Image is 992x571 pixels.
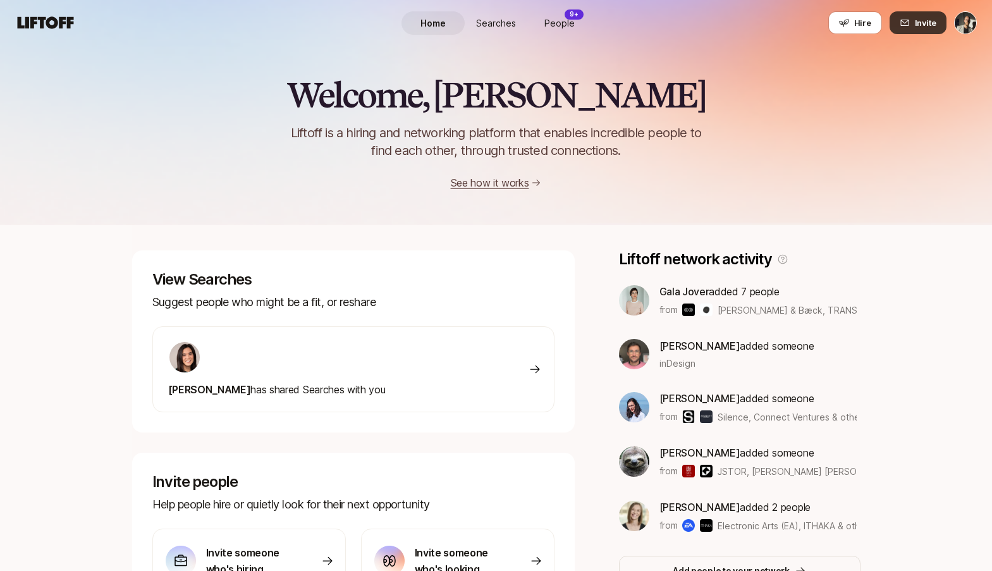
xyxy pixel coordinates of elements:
[682,304,695,316] img: Bakken & Bæck
[659,409,678,424] p: from
[528,11,591,35] a: People9+
[152,473,554,491] p: Invite people
[700,410,713,423] img: Connect Ventures
[659,518,678,533] p: from
[659,357,695,370] span: in Design
[682,465,695,477] img: JSTOR
[718,412,867,422] span: Silence, Connect Ventures & others
[659,446,740,459] span: [PERSON_NAME]
[476,16,516,30] span: Searches
[659,464,678,479] p: from
[619,501,649,531] img: 1892a8b6_cadd_4280_94c4_61f2b816795c.jfif
[915,16,936,29] span: Invite
[659,338,814,354] p: added someone
[659,445,857,461] p: added someone
[570,9,579,19] p: 9+
[659,340,740,352] span: [PERSON_NAME]
[659,499,857,515] p: added 2 people
[544,16,575,30] span: People
[659,501,740,513] span: [PERSON_NAME]
[700,465,713,477] img: Kleiner Perkins
[401,11,465,35] a: Home
[682,410,695,423] img: Silence
[955,12,976,34] img: Justin Renard
[659,285,709,298] span: Gala Jover
[619,250,772,268] p: Liftoff network activity
[659,283,857,300] p: added 7 people
[152,496,554,513] p: Help people hire or quietly look for their next opportunity
[954,11,977,34] button: Justin Renard
[619,446,649,477] img: ACg8ocLeBn2CI4AIrgj-TFEHWhDpIW8On9fNdpzZtjrzfoJPxmLFh4nX=s160-c
[619,285,649,316] img: ACg8ocKhcGRvChYzWN2dihFRyxedT7mU-5ndcsMXykEoNcm4V62MVdan=s160-c
[168,383,251,396] span: [PERSON_NAME]
[465,11,528,35] a: Searches
[682,519,695,532] img: Electronic Arts (EA)
[451,176,529,189] a: See how it works
[270,124,723,159] p: Liftoff is a hiring and networking platform that enables incredible people to find each other, th...
[659,390,857,407] p: added someone
[659,302,678,317] p: from
[718,305,965,316] span: [PERSON_NAME] & Bæck, TRANSCRIPT Magazine & others
[718,520,873,531] span: Electronic Arts (EA), ITHAKA & others
[718,465,857,478] span: JSTOR, [PERSON_NAME] [PERSON_NAME] & others
[854,16,871,29] span: Hire
[828,11,882,34] button: Hire
[700,304,713,316] img: TRANSCRIPT Magazine
[152,293,554,311] p: Suggest people who might be a fit, or reshare
[152,271,554,288] p: View Searches
[420,16,446,30] span: Home
[619,339,649,369] img: be759a5f_470b_4f28_a2aa_5434c985ebf0.jpg
[286,76,706,114] h2: Welcome, [PERSON_NAME]
[168,383,386,396] span: has shared Searches with you
[169,342,200,372] img: 71d7b91d_d7cb_43b4_a7ea_a9b2f2cc6e03.jpg
[700,519,713,532] img: ITHAKA
[890,11,946,34] button: Invite
[659,392,740,405] span: [PERSON_NAME]
[619,392,649,422] img: 3b21b1e9_db0a_4655_a67f_ab9b1489a185.jpg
